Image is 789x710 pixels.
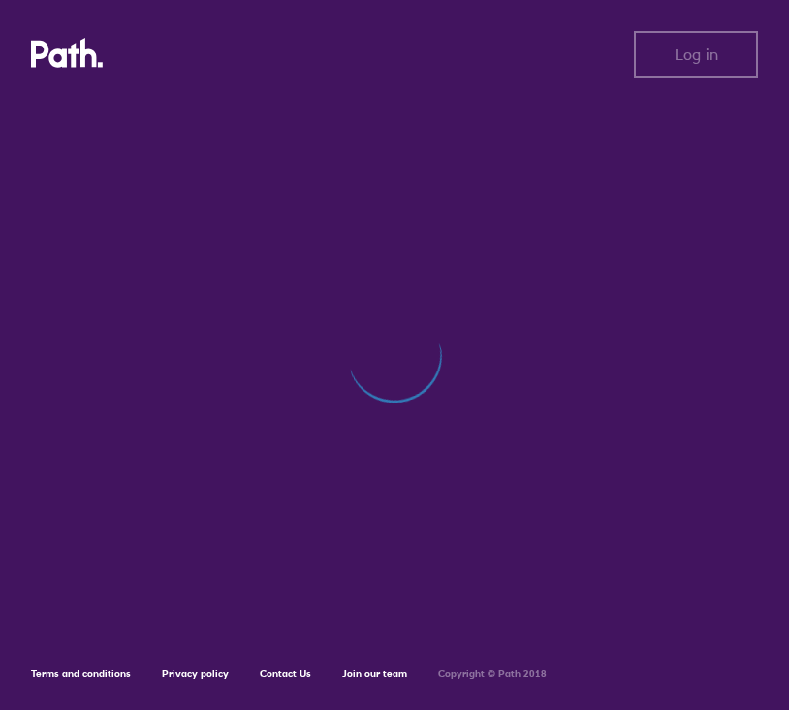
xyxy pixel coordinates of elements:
span: Log in [675,46,718,63]
a: Contact Us [260,667,311,680]
a: Join our team [342,667,407,680]
button: Log in [634,31,758,78]
a: Privacy policy [162,667,229,680]
a: Terms and conditions [31,667,131,680]
h6: Copyright © Path 2018 [438,668,547,680]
